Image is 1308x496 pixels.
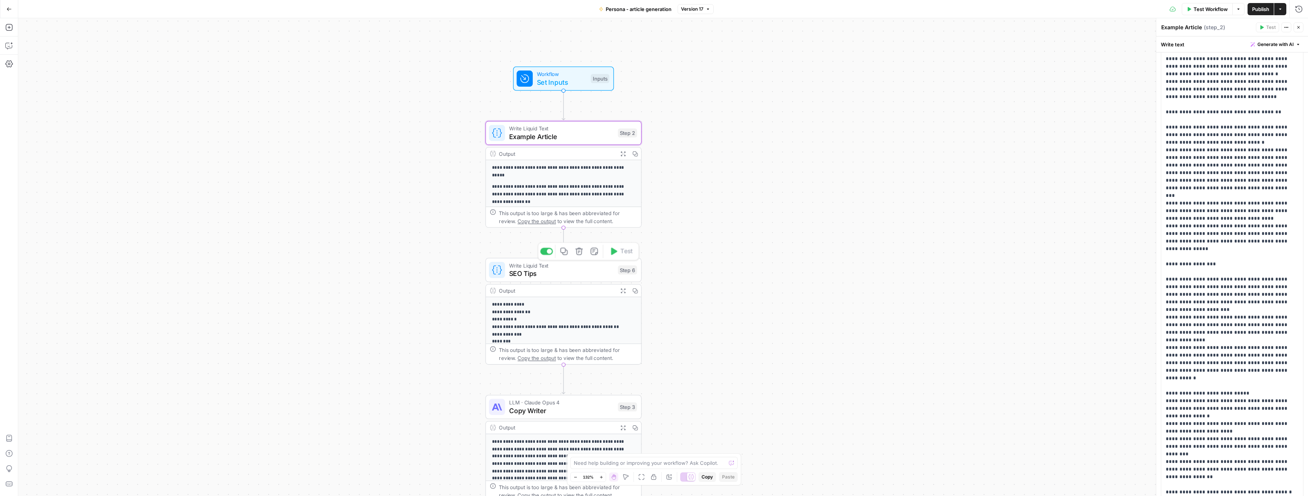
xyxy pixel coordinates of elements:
[509,268,614,278] span: SEO Tips
[583,474,594,480] span: 132%
[618,265,637,274] div: Step 6
[605,245,637,258] button: Test
[537,77,587,87] span: Set Inputs
[722,474,735,480] span: Paste
[1161,24,1202,31] textarea: Example Article
[1252,5,1269,13] span: Publish
[509,261,614,269] span: Write Liquid Text
[499,209,637,225] div: This output is too large & has been abbreviated for review. to view the full content.
[1266,24,1276,31] span: Test
[499,346,637,362] div: This output is too large & has been abbreviated for review. to view the full content.
[499,423,614,431] div: Output
[1256,22,1279,32] button: Test
[702,474,713,480] span: Copy
[681,6,703,13] span: Version 17
[606,5,671,13] span: Persona - article generation
[1248,3,1274,15] button: Publish
[509,406,614,415] span: Copy Writer
[1194,5,1228,13] span: Test Workflow
[517,218,556,224] span: Copy the output
[562,91,565,120] g: Edge from start to step_2
[621,247,633,256] span: Test
[499,287,614,295] div: Output
[1257,41,1294,48] span: Generate with AI
[1156,36,1308,52] div: Write text
[562,364,565,394] g: Edge from step_6 to step_3
[499,150,614,158] div: Output
[1182,3,1232,15] button: Test Workflow
[1248,40,1303,49] button: Generate with AI
[509,398,614,406] span: LLM · Claude Opus 4
[591,74,609,83] div: Inputs
[509,132,614,141] span: Example Article
[618,128,637,138] div: Step 2
[517,355,556,361] span: Copy the output
[537,70,587,78] span: Workflow
[618,403,637,412] div: Step 3
[509,124,614,132] span: Write Liquid Text
[698,472,716,482] button: Copy
[486,67,642,91] div: WorkflowSet InputsInputs
[719,472,738,482] button: Paste
[678,4,714,14] button: Version 17
[1204,24,1225,31] span: ( step_2 )
[594,3,676,15] button: Persona - article generation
